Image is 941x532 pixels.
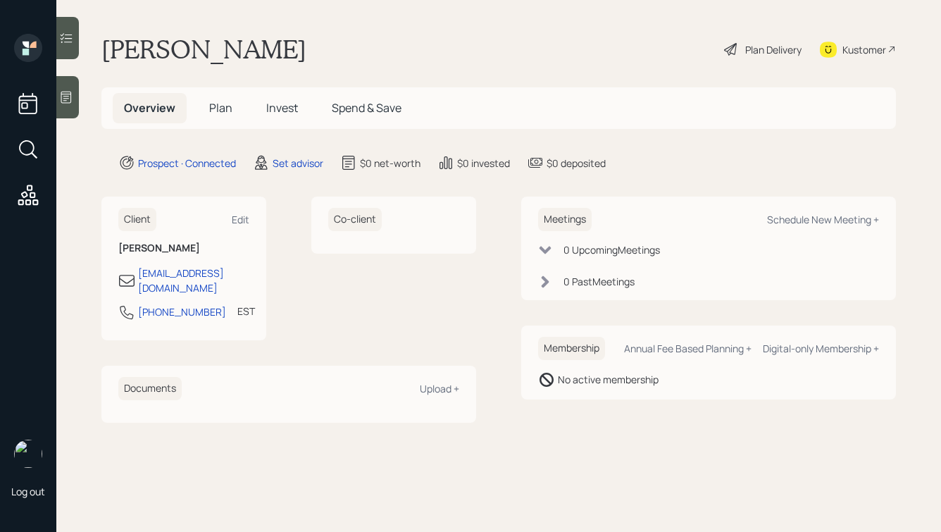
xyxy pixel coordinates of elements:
div: Upload + [420,382,459,395]
span: Plan [209,100,232,116]
div: Kustomer [842,42,886,57]
div: Digital-only Membership + [763,342,879,355]
div: Log out [11,485,45,498]
span: Spend & Save [332,100,401,116]
div: $0 invested [457,156,510,171]
div: Plan Delivery [745,42,802,57]
h6: Documents [118,377,182,400]
div: EST [237,304,255,318]
img: hunter_neumayer.jpg [14,440,42,468]
div: No active membership [558,372,659,387]
h6: Meetings [538,208,592,231]
h6: [PERSON_NAME] [118,242,249,254]
div: Schedule New Meeting + [767,213,879,226]
div: Annual Fee Based Planning + [624,342,752,355]
div: Set advisor [273,156,323,171]
div: [EMAIL_ADDRESS][DOMAIN_NAME] [138,266,249,295]
div: Prospect · Connected [138,156,236,171]
div: Edit [232,213,249,226]
div: 0 Past Meeting s [563,274,635,289]
span: Invest [266,100,298,116]
div: [PHONE_NUMBER] [138,304,226,319]
h1: [PERSON_NAME] [101,34,306,65]
span: Overview [124,100,175,116]
div: $0 deposited [547,156,606,171]
div: $0 net-worth [360,156,420,171]
h6: Client [118,208,156,231]
h6: Co-client [328,208,382,231]
h6: Membership [538,337,605,360]
div: 0 Upcoming Meeting s [563,242,660,257]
